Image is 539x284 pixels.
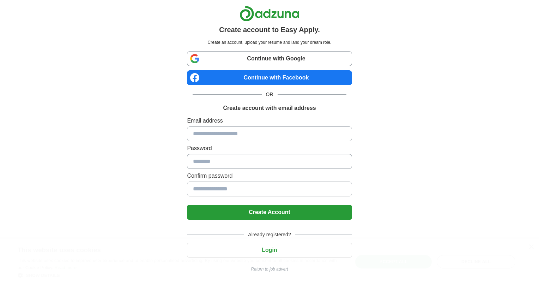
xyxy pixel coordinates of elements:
a: Read more, opens a new window [55,265,77,270]
a: Continue with Google [187,51,352,66]
button: Create Account [187,205,352,220]
label: Email address [187,117,352,125]
span: OR [262,91,278,98]
label: Confirm password [187,172,352,180]
div: Decline all [437,255,515,268]
div: Accept all [355,255,432,268]
div: This website uses cookies [18,244,325,254]
div: Close [528,244,534,250]
label: Password [187,144,352,153]
span: This website uses cookies to improve user experience and to enable personalised advertising. By u... [18,258,337,270]
span: Show details [26,273,60,278]
p: Create an account, upload your resume and land your dream role. [188,39,350,46]
img: Adzuna logo [240,6,299,22]
a: Continue with Facebook [187,70,352,85]
h1: Create account to Easy Apply. [219,24,320,35]
div: Show details [18,272,343,279]
h1: Create account with email address [223,104,316,112]
span: Already registered? [244,231,295,238]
